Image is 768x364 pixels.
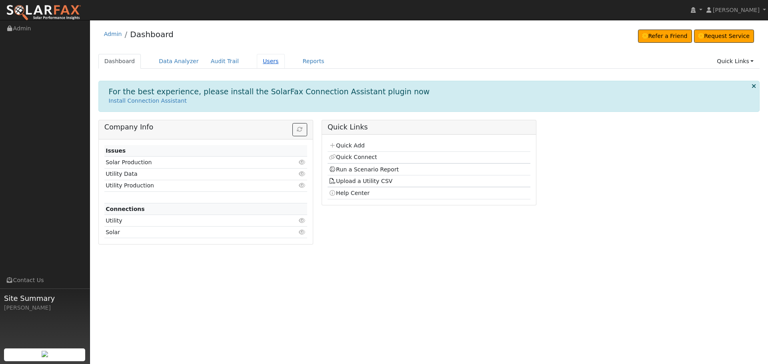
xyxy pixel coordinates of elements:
[6,4,81,21] img: SolarFax
[297,54,330,69] a: Reports
[104,168,274,180] td: Utility Data
[299,229,306,235] i: Click to view
[104,215,274,227] td: Utility
[106,147,126,154] strong: Issues
[257,54,285,69] a: Users
[713,7,760,13] span: [PERSON_NAME]
[4,304,86,312] div: [PERSON_NAME]
[299,171,306,177] i: Click to view
[328,123,530,131] h5: Quick Links
[329,178,392,184] a: Upload a Utility CSV
[329,190,370,196] a: Help Center
[104,123,307,131] h5: Company Info
[109,97,187,104] a: Install Connection Assistant
[104,157,274,168] td: Solar Production
[711,54,760,69] a: Quick Links
[638,30,692,43] a: Refer a Friend
[694,30,754,43] a: Request Service
[299,218,306,223] i: Click to view
[329,154,377,160] a: Quick Connect
[104,180,274,191] td: Utility Production
[104,31,122,37] a: Admin
[299,183,306,188] i: Click to view
[299,159,306,165] i: Click to view
[329,166,399,173] a: Run a Scenario Report
[329,142,364,149] a: Quick Add
[109,87,430,96] h1: For the best experience, please install the SolarFax Connection Assistant plugin now
[130,30,174,39] a: Dashboard
[106,206,145,212] strong: Connections
[205,54,245,69] a: Audit Trail
[4,293,86,304] span: Site Summary
[42,351,48,357] img: retrieve
[104,227,274,238] td: Solar
[98,54,141,69] a: Dashboard
[153,54,205,69] a: Data Analyzer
